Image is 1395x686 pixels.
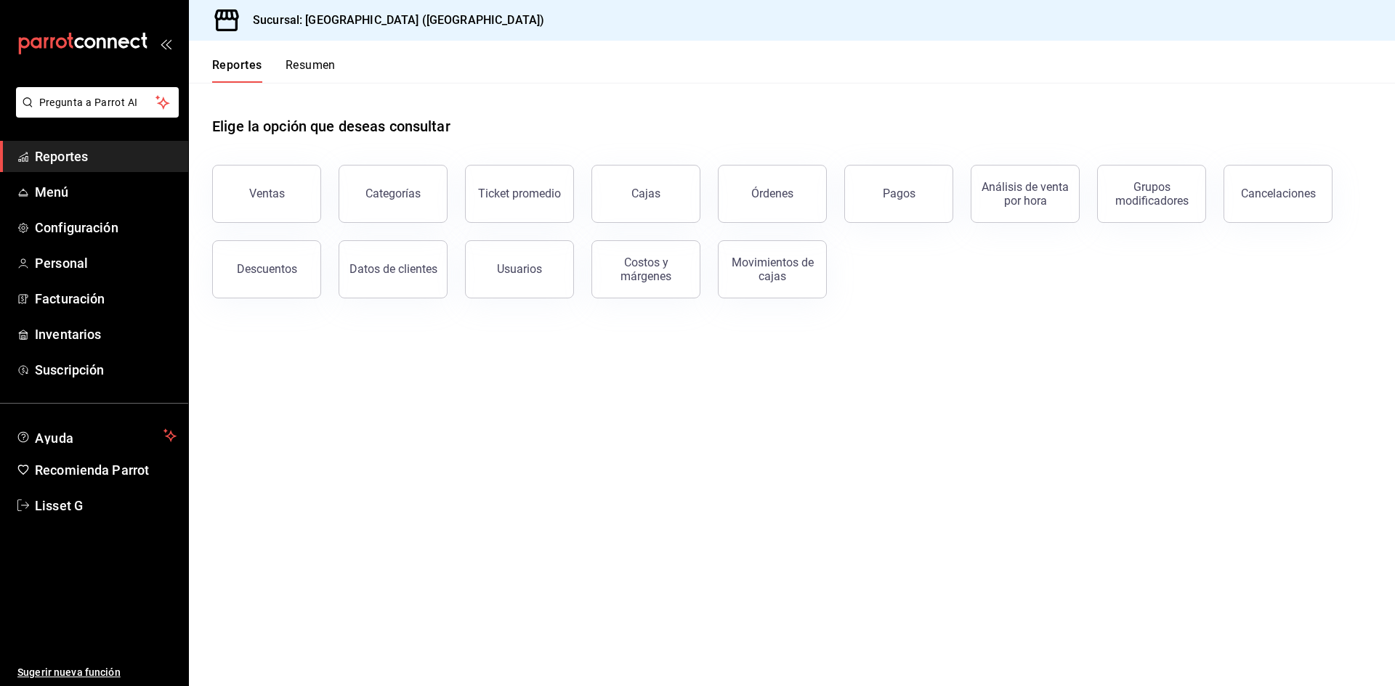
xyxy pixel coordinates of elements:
[212,165,321,223] button: Ventas
[35,427,158,444] span: Ayuda
[1241,187,1316,200] div: Cancelaciones
[212,58,336,83] div: navigation tabs
[16,87,179,118] button: Pregunta a Parrot AI
[1224,165,1333,223] button: Cancelaciones
[249,187,285,200] div: Ventas
[212,58,262,83] button: Reportes
[35,182,177,202] span: Menú
[237,262,297,276] div: Descuentos
[35,496,177,515] span: Lisset G
[241,12,544,29] h3: Sucursal: [GEOGRAPHIC_DATA] ([GEOGRAPHIC_DATA])
[497,262,542,276] div: Usuarios
[35,360,177,380] span: Suscripción
[751,187,793,200] div: Órdenes
[10,105,179,121] a: Pregunta a Parrot AI
[465,240,574,298] button: Usuarios
[286,58,336,83] button: Resumen
[601,256,691,283] div: Costos y márgenes
[591,165,700,223] a: Cajas
[478,187,561,200] div: Ticket promedio
[1107,180,1197,208] div: Grupos modificadores
[35,147,177,166] span: Reportes
[35,289,177,309] span: Facturación
[212,240,321,298] button: Descuentos
[971,165,1080,223] button: Análisis de venta por hora
[718,165,827,223] button: Órdenes
[631,185,661,203] div: Cajas
[844,165,953,223] button: Pagos
[339,240,448,298] button: Datos de clientes
[17,665,177,680] span: Sugerir nueva función
[883,187,915,200] div: Pagos
[160,38,171,49] button: open_drawer_menu
[727,256,817,283] div: Movimientos de cajas
[980,180,1070,208] div: Análisis de venta por hora
[35,460,177,480] span: Recomienda Parrot
[591,240,700,298] button: Costos y márgenes
[718,240,827,298] button: Movimientos de cajas
[35,253,177,273] span: Personal
[35,218,177,237] span: Configuración
[35,324,177,344] span: Inventarios
[1097,165,1206,223] button: Grupos modificadores
[465,165,574,223] button: Ticket promedio
[212,115,450,137] h1: Elige la opción que deseas consultar
[39,95,156,110] span: Pregunta a Parrot AI
[339,165,448,223] button: Categorías
[349,262,437,276] div: Datos de clientes
[365,187,421,200] div: Categorías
